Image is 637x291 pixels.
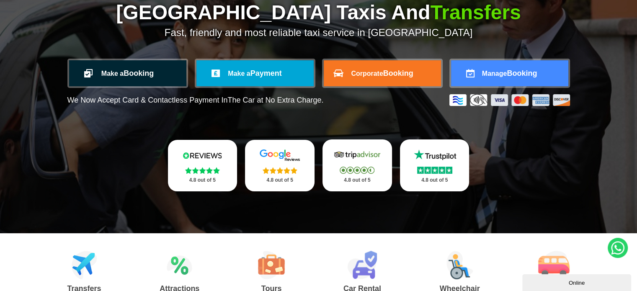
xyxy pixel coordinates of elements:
[538,251,570,279] img: Minibus
[400,139,469,191] a: Trustpilot Stars 4.8 out of 5
[322,139,392,191] a: Tripadvisor Stars 4.8 out of 5
[340,167,374,174] img: Stars
[263,167,297,174] img: Stars
[431,1,521,23] span: Transfers
[67,96,324,105] p: We Now Accept Card & Contactless Payment In
[101,70,124,77] span: Make a
[255,149,305,162] img: Google
[332,149,382,161] img: Tripadvisor
[168,140,237,191] a: Reviews.io Stars 4.8 out of 5
[185,167,220,174] img: Stars
[522,273,633,291] iframe: chat widget
[417,167,452,174] img: Stars
[177,175,228,185] p: 4.8 out of 5
[177,149,227,162] img: Reviews.io
[446,251,473,279] img: Wheelchair
[347,251,377,279] img: Car Rental
[409,175,460,185] p: 4.8 out of 5
[324,60,441,86] a: CorporateBooking
[167,251,192,279] img: Attractions
[449,94,570,106] img: Credit And Debit Cards
[69,60,186,86] a: Make aBooking
[351,70,383,77] span: Corporate
[228,70,250,77] span: Make a
[410,149,460,161] img: Trustpilot
[67,3,570,23] h1: [GEOGRAPHIC_DATA] Taxis And
[254,175,305,185] p: 4.8 out of 5
[258,251,285,279] img: Tours
[482,70,507,77] span: Manage
[245,140,315,191] a: Google Stars 4.8 out of 5
[72,251,97,279] img: Airport Transfers
[196,60,314,86] a: Make aPayment
[67,27,570,39] p: Fast, friendly and most reliable taxi service in [GEOGRAPHIC_DATA]
[332,175,383,185] p: 4.8 out of 5
[227,96,323,104] span: The Car at No Extra Charge.
[451,60,568,86] a: ManageBooking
